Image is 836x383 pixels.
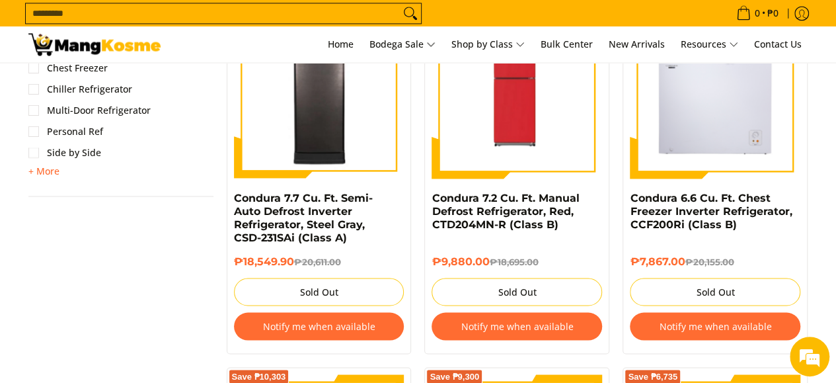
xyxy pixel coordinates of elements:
del: ₱18,695.00 [489,256,538,267]
span: Bodega Sale [369,36,436,53]
span: Contact Us [754,38,802,50]
h6: ₱18,549.90 [234,255,404,268]
button: Sold Out [432,278,602,306]
a: Condura 7.7 Cu. Ft. Semi-Auto Defrost Inverter Refrigerator, Steel Gray, CSD-231SAi (Class A) [234,192,373,244]
button: Sold Out [234,278,404,306]
span: Home [328,38,354,50]
img: Condura 6.6 Cu. Ft. Chest Freezer Inverter Refrigerator, CCF200Ri (Class B) [630,8,800,179]
button: Search [400,3,421,23]
a: Personal Ref [28,121,103,142]
span: ₱0 [765,9,780,18]
a: Contact Us [747,26,808,62]
img: Condura 7.2 Cu. Ft. Manual Defrost Refrigerator, Red, CTD204MN-R (Class B) [432,8,602,179]
textarea: Type your message and click 'Submit' [7,248,252,294]
a: Home [321,26,360,62]
span: • [732,6,782,21]
img: condura-semi-auto-frost-inverter-refrigerator-7.7-cubic-feet-closed-door-right-side-view-mang-kosme [234,10,404,177]
summary: Open [28,163,59,179]
em: Submit [194,294,240,312]
button: Notify me when available [630,312,800,340]
a: New Arrivals [602,26,671,62]
a: Multi-Door Refrigerator [28,100,151,121]
a: Chiller Refrigerator [28,79,132,100]
a: Shop by Class [445,26,531,62]
span: 0 [753,9,762,18]
nav: Main Menu [174,26,808,62]
a: Side by Side [28,142,101,163]
button: Sold Out [630,278,800,306]
a: Condura 7.2 Cu. Ft. Manual Defrost Refrigerator, Red, CTD204MN-R (Class B) [432,192,579,231]
button: Notify me when available [432,312,602,340]
span: Save ₱6,735 [628,372,677,380]
a: Bulk Center [534,26,599,62]
span: Resources [681,36,738,53]
a: Condura 6.6 Cu. Ft. Chest Freezer Inverter Refrigerator, CCF200Ri (Class B) [630,192,792,231]
del: ₱20,155.00 [685,256,734,267]
div: Minimize live chat window [217,7,248,38]
a: Resources [674,26,745,62]
span: Save ₱9,300 [430,372,479,380]
div: Leave a message [69,74,222,91]
del: ₱20,611.00 [294,256,341,267]
span: Bulk Center [541,38,593,50]
span: + More [28,166,59,177]
h6: ₱7,867.00 [630,255,800,268]
a: Chest Freezer [28,58,108,79]
a: Bodega Sale [363,26,442,62]
span: We are offline. Please leave us a message. [28,110,231,243]
span: Shop by Class [451,36,525,53]
img: Bodega Sale Refrigerator l Mang Kosme: Home Appliances Warehouse Sale | Page 2 [28,33,161,56]
button: Notify me when available [234,312,404,340]
h6: ₱9,880.00 [432,255,602,268]
span: Save ₱10,303 [232,372,286,380]
span: New Arrivals [609,38,665,50]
